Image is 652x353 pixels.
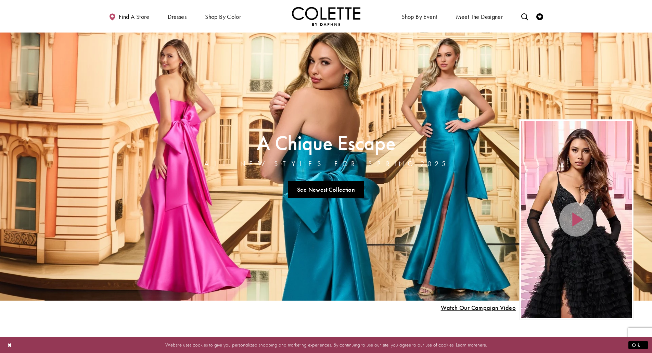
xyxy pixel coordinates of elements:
[535,7,545,26] a: Check Wishlist
[203,7,243,26] span: Shop by color
[205,13,241,20] span: Shop by color
[168,13,187,20] span: Dresses
[520,7,530,26] a: Toggle search
[202,178,450,201] ul: Slider Links
[4,339,16,351] button: Close Dialog
[292,7,360,26] img: Colette by Daphne
[292,7,360,26] a: Visit Home Page
[401,13,437,20] span: Shop By Event
[440,304,516,311] span: Play Slide #15 Video
[166,7,188,26] span: Dresses
[628,341,648,349] button: Submit Dialog
[456,13,503,20] span: Meet the designer
[107,7,151,26] a: Find a store
[49,340,603,350] p: Website uses cookies to give you personalized shopping and marketing experiences. By continuing t...
[477,341,486,348] a: here
[400,7,439,26] span: Shop By Event
[288,181,364,198] a: See Newest Collection A Chique Escape All New Styles For Spring 2025
[454,7,505,26] a: Meet the designer
[119,13,149,20] span: Find a store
